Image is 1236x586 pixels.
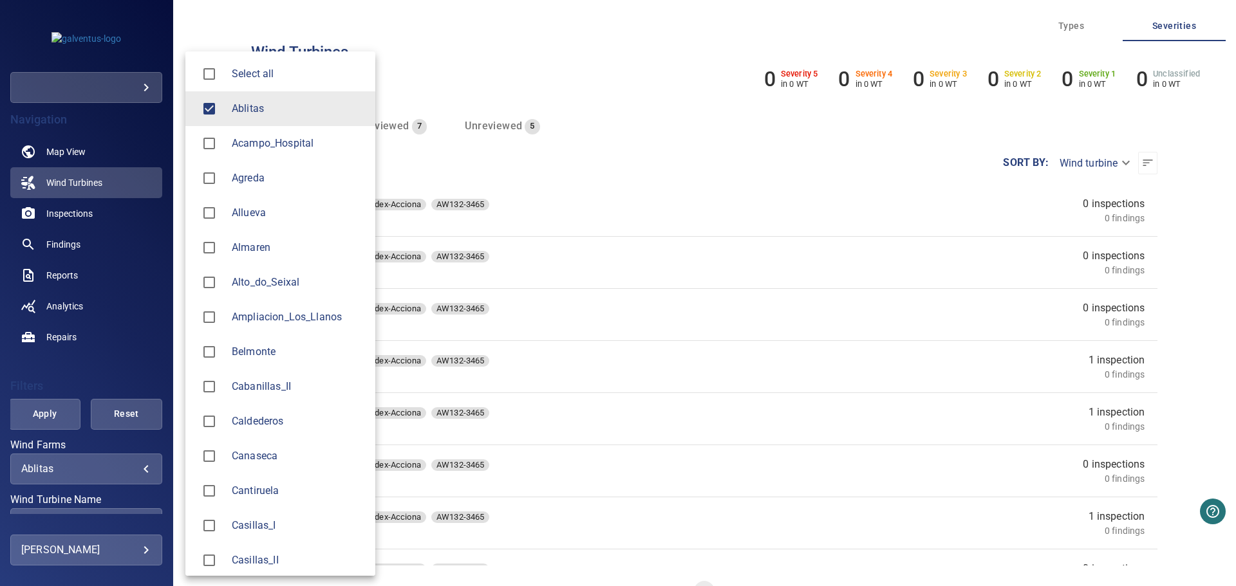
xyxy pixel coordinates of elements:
[232,240,365,255] div: Wind Farms Almaren
[232,553,365,568] div: Wind Farms Casillas_II
[232,518,365,533] span: Casillas_I
[196,338,223,365] span: Belmonte
[232,448,365,464] span: Canaseca
[196,130,223,157] span: Acampo_Hospital
[232,379,365,394] span: Cabanillas_II
[232,101,365,116] span: Ablitas
[232,205,365,221] div: Wind Farms Allueva
[232,136,365,151] span: Acampo_Hospital
[196,165,223,192] span: Agreda
[196,443,223,470] span: Canaseca
[196,512,223,539] span: Casillas_I
[196,269,223,296] span: Alto_do_Seixal
[196,95,223,122] span: Ablitas
[232,170,365,186] div: Wind Farms Agreda
[232,309,365,325] div: Wind Farms Ampliacion_Los_Llanos
[232,101,365,116] div: Wind Farms Ablitas
[232,448,365,464] div: Wind Farms Canaseca
[232,344,365,360] span: Belmonte
[232,275,365,290] div: Wind Farms Alto_do_Seixal
[232,275,365,290] span: Alto_do_Seixal
[232,170,365,186] span: Agreda
[196,477,223,504] span: Cantiruela
[232,136,365,151] div: Wind Farms Acampo_Hospital
[196,408,223,435] span: Caldederos
[196,304,223,331] span: Ampliacion_Los_Llanos
[232,414,365,429] div: Wind Farms Caldederos
[232,483,365,499] div: Wind Farms Cantiruela
[196,234,223,261] span: Almaren
[232,344,365,360] div: Wind Farms Belmonte
[232,518,365,533] div: Wind Farms Casillas_I
[232,240,365,255] span: Almaren
[232,309,365,325] span: Ampliacion_Los_Llanos
[232,414,365,429] span: Caldederos
[232,205,365,221] span: Allueva
[232,483,365,499] span: Cantiruela
[196,199,223,226] span: Allueva
[196,373,223,400] span: Cabanillas_II
[232,553,365,568] span: Casillas_II
[232,379,365,394] div: Wind Farms Cabanillas_II
[196,547,223,574] span: Casillas_II
[232,66,365,82] span: Select all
